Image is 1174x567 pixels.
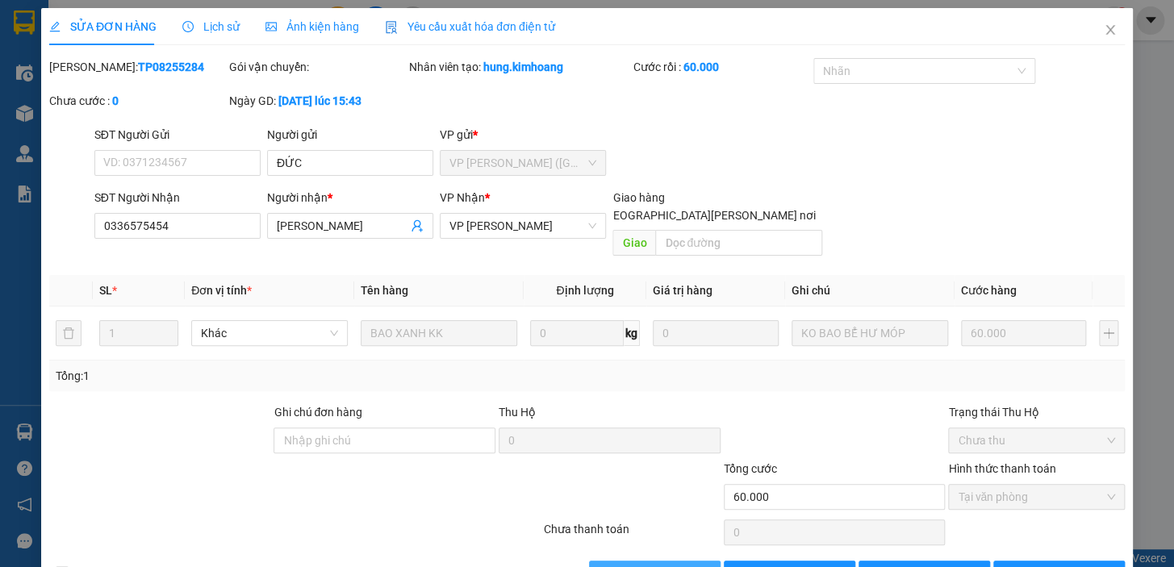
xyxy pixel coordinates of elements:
[6,31,236,47] p: GỬI:
[112,94,119,107] b: 0
[157,31,193,47] span: BĂNG
[49,20,157,33] span: SỬA ĐƠN HÀNG
[182,20,240,33] span: Lịch sử
[449,214,596,238] span: VP Bình Phú
[191,284,252,297] span: Đơn vị tính
[612,191,664,204] span: Giao hàng
[1099,320,1118,346] button: plus
[6,105,39,120] span: GIAO:
[612,230,655,256] span: Giao
[229,92,406,110] div: Ngày GD:
[274,406,362,419] label: Ghi chú đơn hàng
[595,206,822,224] span: [GEOGRAPHIC_DATA][PERSON_NAME] nơi
[958,485,1115,509] span: Tại văn phòng
[633,58,810,76] div: Cước rồi :
[624,320,640,346] span: kg
[99,284,112,297] span: SL
[33,31,193,47] span: VP [PERSON_NAME] -
[724,462,777,475] span: Tổng cước
[948,462,1055,475] label: Hình thức thanh toán
[542,520,722,548] div: Chưa thanh toán
[409,58,631,76] div: Nhân viên tạo:
[94,126,261,144] div: SĐT Người Gửi
[411,219,424,232] span: user-add
[49,92,226,110] div: Chưa cước :
[653,320,779,346] input: 0
[961,320,1087,346] input: 0
[785,275,955,306] th: Ghi chú
[49,58,226,76] div: [PERSON_NAME]:
[229,58,406,76] div: Gói vận chuyển:
[201,321,338,345] span: Khác
[56,320,81,346] button: delete
[267,189,433,206] div: Người nhận
[385,20,555,33] span: Yêu cầu xuất hóa đơn điện tử
[483,60,563,73] b: hung.kimhoang
[86,87,184,102] span: [PERSON_NAME]
[56,367,454,385] div: Tổng: 1
[6,87,184,102] span: 0901227043 -
[49,21,61,32] span: edit
[958,428,1115,452] span: Chưa thu
[1104,23,1117,36] span: close
[138,60,204,73] b: TP08255284
[265,21,277,32] span: picture
[385,21,398,34] img: icon
[655,230,822,256] input: Dọc đường
[440,126,606,144] div: VP gửi
[278,94,361,107] b: [DATE] lúc 15:43
[653,284,712,297] span: Giá trị hàng
[361,284,408,297] span: Tên hàng
[6,54,236,85] p: NHẬN:
[265,20,359,33] span: Ảnh kiện hàng
[499,406,536,419] span: Thu Hộ
[440,191,485,204] span: VP Nhận
[54,9,187,24] strong: BIÊN NHẬN GỬI HÀNG
[274,427,495,453] input: Ghi chú đơn hàng
[792,320,948,346] input: Ghi Chú
[182,21,194,32] span: clock-circle
[961,284,1017,297] span: Cước hàng
[267,126,433,144] div: Người gửi
[683,60,719,73] b: 60.000
[948,403,1125,421] div: Trạng thái Thu Hộ
[1088,8,1133,53] button: Close
[94,189,261,206] div: SĐT Người Nhận
[449,151,596,175] span: VP Trần Phú (Hàng)
[6,54,162,85] span: VP [PERSON_NAME] ([GEOGRAPHIC_DATA])
[556,284,613,297] span: Định lượng
[361,320,517,346] input: VD: Bàn, Ghế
